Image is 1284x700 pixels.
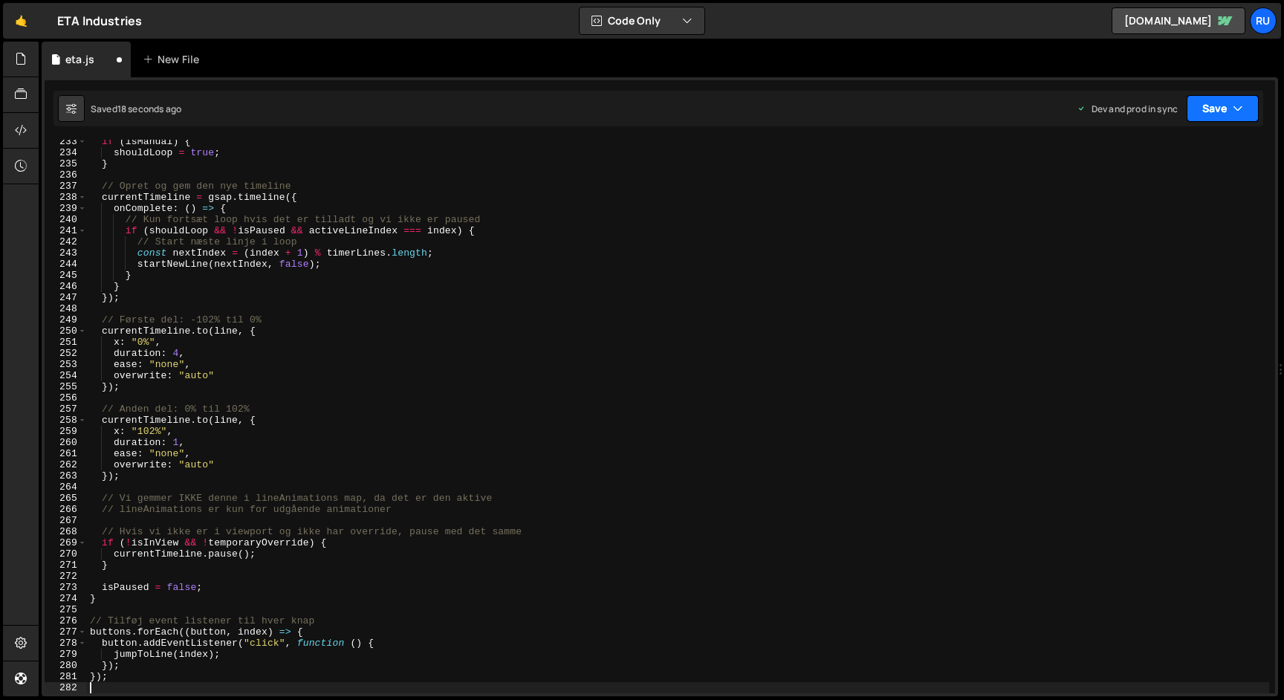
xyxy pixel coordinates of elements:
div: 274 [45,593,87,604]
div: 265 [45,493,87,504]
div: 260 [45,437,87,448]
div: 239 [45,203,87,214]
div: 278 [45,638,87,649]
div: 262 [45,459,87,470]
div: 275 [45,604,87,615]
div: 240 [45,214,87,225]
div: 236 [45,169,87,181]
a: Ru [1250,7,1277,34]
div: 249 [45,314,87,325]
div: 238 [45,192,87,203]
div: 271 [45,560,87,571]
div: ETA Industries [57,12,142,30]
div: 254 [45,370,87,381]
div: 244 [45,259,87,270]
div: 256 [45,392,87,404]
div: 235 [45,158,87,169]
div: 277 [45,626,87,638]
div: 255 [45,381,87,392]
button: Code Only [580,7,704,34]
div: 258 [45,415,87,426]
div: 250 [45,325,87,337]
div: 234 [45,147,87,158]
div: Saved [91,103,181,115]
div: 280 [45,660,87,671]
a: [DOMAIN_NAME] [1112,7,1245,34]
div: 242 [45,236,87,247]
div: 273 [45,582,87,593]
div: 259 [45,426,87,437]
div: 272 [45,571,87,582]
div: 247 [45,292,87,303]
div: 281 [45,671,87,682]
div: 264 [45,482,87,493]
div: 245 [45,270,87,281]
div: 282 [45,682,87,693]
div: 237 [45,181,87,192]
div: 253 [45,359,87,370]
div: 257 [45,404,87,415]
div: Dev and prod in sync [1077,103,1178,115]
div: 269 [45,537,87,548]
div: 241 [45,225,87,236]
div: 243 [45,247,87,259]
div: 276 [45,615,87,626]
div: eta.js [65,52,94,67]
div: 233 [45,136,87,147]
div: 251 [45,337,87,348]
div: 267 [45,515,87,526]
div: 246 [45,281,87,292]
button: Save [1187,95,1259,122]
div: 263 [45,470,87,482]
div: 270 [45,548,87,560]
div: 279 [45,649,87,660]
div: 248 [45,303,87,314]
div: 268 [45,526,87,537]
div: 261 [45,448,87,459]
div: 266 [45,504,87,515]
div: 18 seconds ago [117,103,181,115]
a: 🤙 [3,3,39,39]
div: New File [143,52,205,67]
div: 252 [45,348,87,359]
